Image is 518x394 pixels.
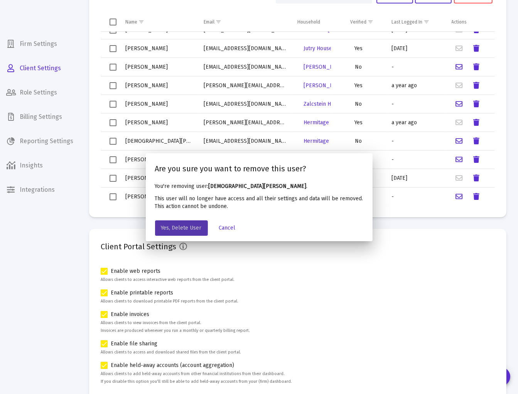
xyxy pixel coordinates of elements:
td: [PERSON_NAME] [120,95,198,113]
div: Name [125,19,137,25]
p: Allows clients to view invoices from the client portal. Invoices are produced whenever you run a ... [101,319,495,335]
p: Allows clients to access and download shared files from the client portal. [101,348,495,356]
span: Hermitage [304,138,329,144]
div: Yes [336,45,381,52]
div: Yes [336,82,381,90]
div: Select all [110,19,116,25]
div: - [391,137,440,145]
div: Select row [110,138,116,145]
td: [PERSON_NAME][EMAIL_ADDRESS][PERSON_NAME][DOMAIN_NAME] [198,113,292,132]
span: Show filter options for column 'Verified' [368,19,373,25]
p: Allows clients to access interactive web reports from the client portal. [101,276,495,284]
button: Cancel [213,220,242,236]
div: Data grid [101,13,495,206]
p: This user will no longer have access and all their settings and data will be removed. This action... [155,195,363,210]
span: Hermitage [304,119,329,126]
span: Cancel [219,225,236,231]
span: Yes, Delete User [161,225,202,231]
div: - [391,100,440,108]
div: a year ago [391,119,440,127]
div: No [336,100,381,108]
div: Are you sure you want to remove this user? [155,162,363,175]
td: Column Last Logged In [386,13,446,31]
td: Column Actions [446,13,495,31]
div: Verified [350,19,366,25]
div: a year ago [391,82,440,90]
td: [EMAIL_ADDRESS][DOMAIN_NAME] [198,150,292,169]
span: Jutry Household [304,45,343,52]
div: [DATE] [391,174,440,182]
div: - [391,193,440,201]
div: Select row [110,119,116,126]
span: [PERSON_NAME] Household [304,82,374,89]
td: [PERSON_NAME] [120,76,198,95]
td: [EMAIL_ADDRESS][DOMAIN_NAME] [198,132,292,150]
td: [PERSON_NAME] [120,39,198,58]
td: [EMAIL_ADDRESS][DOMAIN_NAME] [198,58,292,76]
td: Column Household [292,13,331,31]
td: [PERSON_NAME][EMAIL_ADDRESS][PERSON_NAME][DOMAIN_NAME] [198,76,292,95]
div: Select row [110,27,116,34]
td: [PERSON_NAME] [120,188,198,206]
span: Show filter options for column 'Last Logged In' [424,19,429,25]
td: Column Email [198,13,292,31]
div: Actions [452,19,467,25]
span: Enable invoices [111,310,149,319]
span: Enable web reports [111,267,160,276]
span: Enable printable reports [111,288,173,298]
td: [PERSON_NAME] [120,169,198,188]
td: Column Verified [331,13,386,31]
div: Email [204,19,214,25]
td: [EMAIL_ADDRESS][DOMAIN_NAME] [198,95,292,113]
div: Select row [110,101,116,108]
div: Household [297,19,320,25]
span: Show filter options for column 'Name' [138,19,144,25]
b: [DEMOGRAPHIC_DATA][PERSON_NAME] [209,183,307,189]
span: Zalcstein Household [304,101,354,107]
div: Yes [336,119,381,127]
div: Select row [110,156,116,163]
p: Allows clients to download printable PDF reports from the client portal. [101,298,495,305]
div: [DATE] [391,45,440,52]
p: You're removing user: . [155,183,363,190]
span: [PERSON_NAME] Household [304,64,374,70]
span: Show filter options for column 'Email' [216,19,221,25]
div: - [391,63,440,71]
span: Enable file sharing [111,339,157,348]
div: Select row [110,193,116,200]
p: Allows clients to add held-away accounts from other financial institutions from their dashboard. ... [101,370,495,386]
div: Select row [110,175,116,182]
span: Enable held-away accounts (account aggregation) [111,361,234,370]
button: Yes, Delete User [155,220,208,236]
td: [PERSON_NAME] [120,150,198,169]
td: [PERSON_NAME] [120,58,198,76]
td: [DEMOGRAPHIC_DATA][PERSON_NAME] [120,132,198,150]
div: Select row [110,45,116,52]
div: Select row [110,82,116,89]
td: [EMAIL_ADDRESS][DOMAIN_NAME] [198,39,292,58]
div: - [391,156,440,164]
span: Winans & [PERSON_NAME] Household [304,27,398,33]
td: [PERSON_NAME] [120,113,198,132]
div: Last Logged In [391,19,422,25]
div: No [336,63,381,71]
h2: Client Portal Settings [101,240,176,253]
div: Select row [110,64,116,71]
td: Column Name [120,13,198,31]
div: No [336,137,381,145]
